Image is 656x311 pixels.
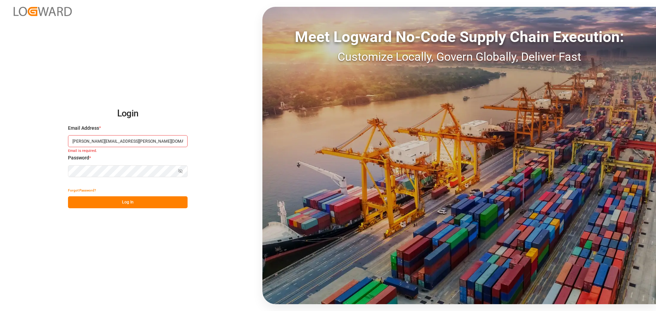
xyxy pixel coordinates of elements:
button: Log In [68,196,188,208]
small: Email is required. [68,149,188,155]
img: Logward_new_orange.png [14,7,72,16]
span: Email Address [68,125,99,132]
div: Meet Logward No-Code Supply Chain Execution: [262,26,656,48]
button: Forgot Password? [68,184,96,196]
h2: Login [68,103,188,125]
span: Password [68,154,89,161]
input: Enter your email [68,135,188,147]
div: Customize Locally, Govern Globally, Deliver Fast [262,48,656,66]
